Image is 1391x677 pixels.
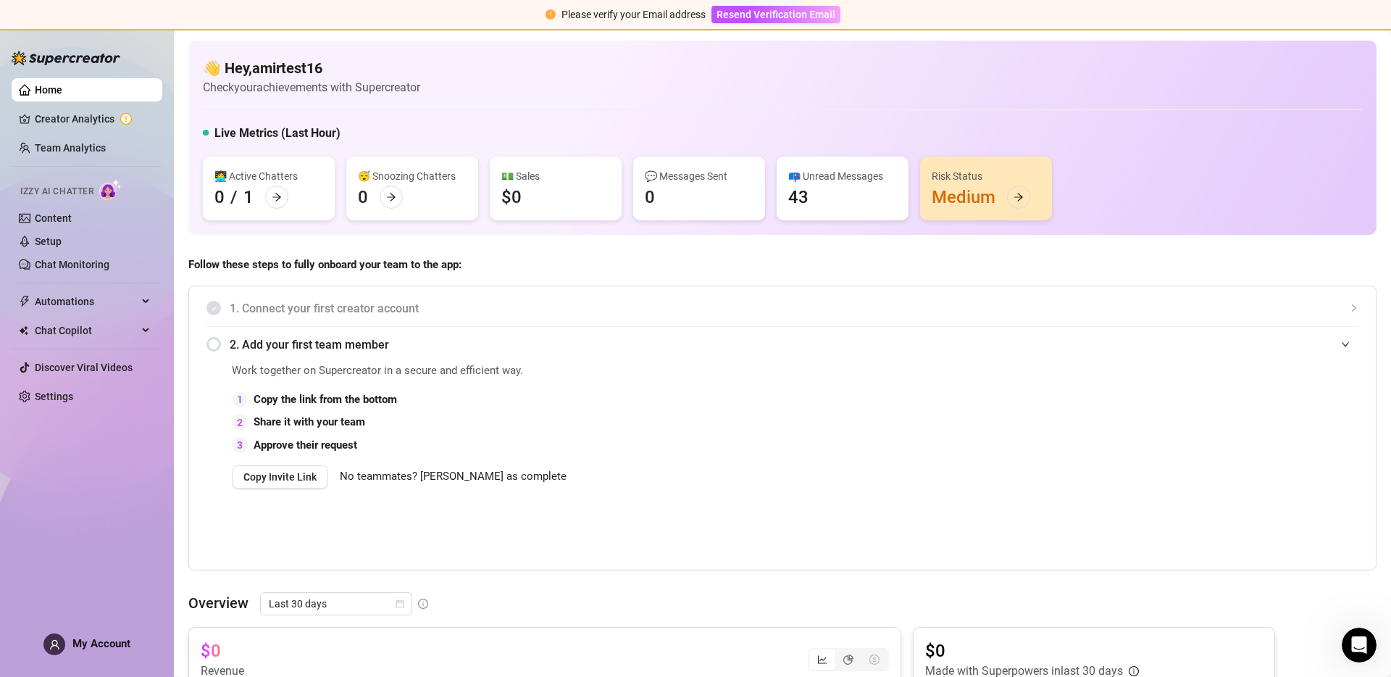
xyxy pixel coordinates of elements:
strong: Follow these steps to fully onboard your team to the app: [188,258,461,271]
div: segmented control [808,648,889,671]
span: info-circle [418,599,428,609]
span: Izzy AI Chatter [20,185,93,199]
div: Super Mass, Dark Mode, Message Library & Bump ImprovementsFeature update [14,313,275,512]
div: 1. Connect your first creator account [206,291,1358,326]
div: Risk Status [932,168,1040,184]
span: arrow-right [1014,192,1024,202]
strong: Copy the link from the bottom [254,393,397,406]
button: Help [145,452,217,510]
strong: Share it with your team [254,415,365,428]
a: Chat Monitoring [35,259,109,270]
a: Team Analytics [35,142,106,154]
img: logo [29,29,126,49]
a: Creator Analytics exclamation-circle [35,107,151,130]
div: 1 [232,391,248,407]
img: Profile image for Ella [155,23,184,52]
span: line-chart [817,655,827,665]
span: My Account [72,637,130,650]
span: info-circle [1129,666,1139,676]
span: Last 30 days [269,593,404,615]
a: Settings [35,391,73,402]
a: Setup [35,236,62,247]
article: Overview [188,592,248,614]
div: Close [249,23,275,49]
span: calendar [396,599,404,608]
span: News [240,489,267,499]
span: Home [20,489,52,499]
div: $0 [501,186,522,209]
div: 💬 Messages Sent [645,168,753,184]
div: Send us a message [30,183,242,198]
div: Schedule a FREE consulting call: [30,245,260,260]
span: Messages [84,489,134,499]
p: How can we help? [29,128,261,152]
img: Chat Copilot [19,325,28,336]
div: 2. Add your first team member [206,327,1358,362]
span: pie-chart [843,655,853,665]
div: 43 [788,186,809,209]
div: 📪 Unread Messages [788,168,897,184]
span: 1. Connect your first creator account [230,299,1358,317]
a: Content [35,212,72,224]
article: $0 [925,639,1139,663]
span: No teammates? [PERSON_NAME] as complete [340,468,567,486]
div: 😴 Snoozing Chatters [358,168,467,184]
h5: Live Metrics (Last Hour) [214,125,341,142]
iframe: Intercom live chat [1342,628,1377,663]
div: 3 [232,437,248,453]
div: 0 [645,186,655,209]
span: Resend Verification Email [717,9,835,20]
span: Automations [35,290,138,313]
a: Home [35,84,62,96]
span: exclamation-circle [546,9,556,20]
span: Chat Copilot [35,319,138,342]
h4: 👋 Hey, amirtest16 [203,58,420,78]
span: user [49,639,60,650]
div: Profile image for Joe [210,23,239,52]
div: Feature update [30,427,116,443]
span: 2. Add your first team member [230,336,1358,354]
article: $0 [201,639,221,663]
span: arrow-right [386,192,396,202]
span: Copy Invite Link [243,471,317,483]
a: Discover Viral Videos [35,362,133,373]
div: 💵 Sales [501,168,610,184]
span: Work together on Supercreator in a secure and efficient way. [232,362,1032,380]
img: Profile image for Giselle [183,23,212,52]
span: thunderbolt [19,296,30,307]
button: Resend Verification Email [711,6,840,23]
iframe: Adding Team Members [1069,362,1358,548]
img: AI Chatter [99,179,122,200]
span: dollar-circle [869,655,880,665]
div: We typically reply in a few hours [30,198,242,213]
div: Send us a messageWe typically reply in a few hours [14,170,275,225]
button: Find a time [30,266,260,295]
button: News [217,452,290,510]
button: Messages [72,452,145,510]
div: Please verify your Email address [561,7,706,22]
div: 0 [358,186,368,209]
span: arrow-right [272,192,282,202]
img: Super Mass, Dark Mode, Message Library & Bump Improvements [15,314,275,415]
span: collapsed [1350,304,1358,312]
span: Help [170,489,193,499]
div: 0 [214,186,225,209]
p: Hi amirtest16 👋 [29,103,261,128]
div: 👩‍💻 Active Chatters [214,168,323,184]
span: expanded [1341,340,1350,349]
img: logo-BBDzfeDw.svg [12,51,120,65]
article: Check your achievements with Supercreator [203,78,420,96]
button: Copy Invite Link [232,465,328,489]
div: 2 [232,415,248,431]
strong: Approve their request [254,439,357,452]
div: 1 [243,186,254,209]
